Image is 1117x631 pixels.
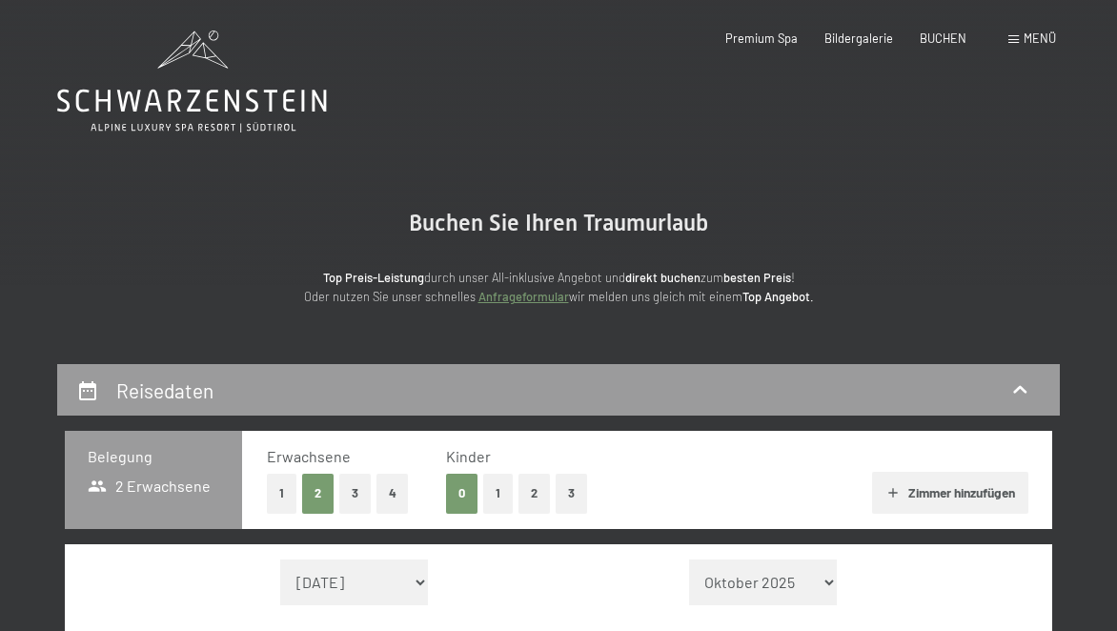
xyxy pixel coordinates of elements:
button: 0 [446,474,477,513]
button: 4 [376,474,409,513]
strong: Top Preis-Leistung [323,270,424,285]
button: 2 [302,474,334,513]
span: Kinder [446,447,491,465]
a: Anfrageformular [478,289,569,304]
a: Bildergalerie [824,31,893,46]
button: 3 [556,474,587,513]
button: Zimmer hinzufügen [872,472,1027,514]
button: 1 [267,474,296,513]
h3: Belegung [88,446,219,467]
button: 3 [339,474,371,513]
span: 2 Erwachsene [88,476,211,497]
strong: besten Preis [723,270,791,285]
p: durch unser All-inklusive Angebot und zum ! Oder nutzen Sie unser schnelles wir melden uns gleich... [177,268,940,307]
button: 2 [518,474,550,513]
strong: direkt buchen [625,270,701,285]
span: Menü [1024,31,1056,46]
h2: Reisedaten [116,378,213,402]
span: Buchen Sie Ihren Traumurlaub [409,210,708,236]
strong: Top Angebot. [742,289,814,304]
a: Premium Spa [725,31,798,46]
span: Erwachsene [267,447,351,465]
button: 1 [483,474,513,513]
a: BUCHEN [920,31,966,46]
